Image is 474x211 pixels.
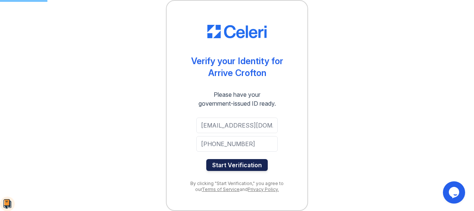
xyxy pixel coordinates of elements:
div: Please have your government-issued ID ready. [185,90,289,108]
a: Terms of Service [202,187,240,192]
div: By clicking "Start Verification," you agree to our and [181,181,293,192]
button: Start Verification [206,159,268,171]
iframe: chat widget [443,181,467,204]
img: CE_Logo_Blue-a8612792a0a2168367f1c8372b55b34899dd931a85d93a1a3d3e32e68fde9ad4.png [207,25,267,38]
input: Phone [196,136,278,152]
div: Verify your Identity for Arrive Crofton [191,55,283,79]
input: Email [196,118,278,133]
a: Privacy Policy. [248,187,279,192]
